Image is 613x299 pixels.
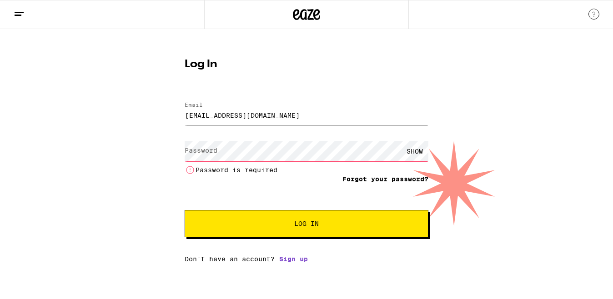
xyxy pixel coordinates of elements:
[185,105,428,125] input: Email
[342,175,428,183] a: Forgot your password?
[185,255,428,263] div: Don't have an account?
[5,6,65,14] span: Hi. Need any help?
[185,59,428,70] h1: Log In
[185,147,217,154] label: Password
[279,255,308,263] a: Sign up
[294,220,319,227] span: Log In
[185,210,428,237] button: Log In
[401,141,428,161] div: SHOW
[185,164,428,175] li: Password is required
[185,102,203,108] label: Email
